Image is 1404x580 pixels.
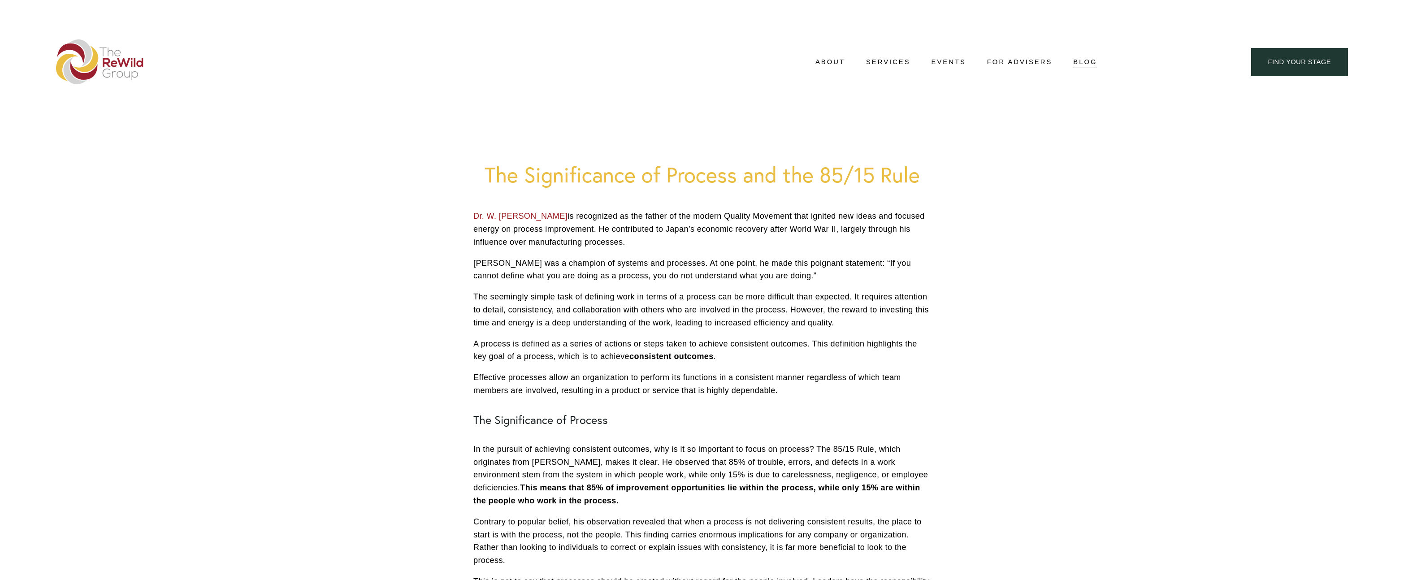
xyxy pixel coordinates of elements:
p: A process is defined as a series of actions or steps taken to achieve consistent outcomes. This d... [473,338,931,364]
p: is recognized as the father of the modern Quality Movement that ignited new ideas and focused ene... [473,210,931,248]
p: Contrary to popular belief, his observation revealed that when a process is not delivering consis... [473,515,931,567]
a: folder dropdown [815,56,845,69]
h2: The Significance of Process [473,413,931,427]
strong: This means that 85% of improvement opportunities lie within the process, while only 15% are withi... [473,483,923,505]
p: [PERSON_NAME] was a champion of systems and processes. At one point, he made this poignant statem... [473,257,931,283]
a: Dr. W. [PERSON_NAME] [473,212,568,221]
a: Blog [1073,56,1097,69]
a: folder dropdown [866,56,910,69]
span: About [815,56,845,68]
a: Events [932,56,966,69]
h1: The Significance of Process and the 85/15 Rule [473,162,931,187]
span: Services [866,56,910,68]
p: In the pursuit of achieving consistent outcomes, why is it so important to focus on process? The ... [473,443,931,507]
p: Effective processes allow an organization to perform its functions in a consistent manner regardl... [473,371,931,397]
p: The seemingly simple task of defining work in terms of a process can be more difficult than expec... [473,290,931,329]
a: For Advisers [987,56,1052,69]
img: The ReWild Group [56,39,144,84]
a: find your stage [1251,48,1348,76]
strong: consistent outcomes [629,352,714,361]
